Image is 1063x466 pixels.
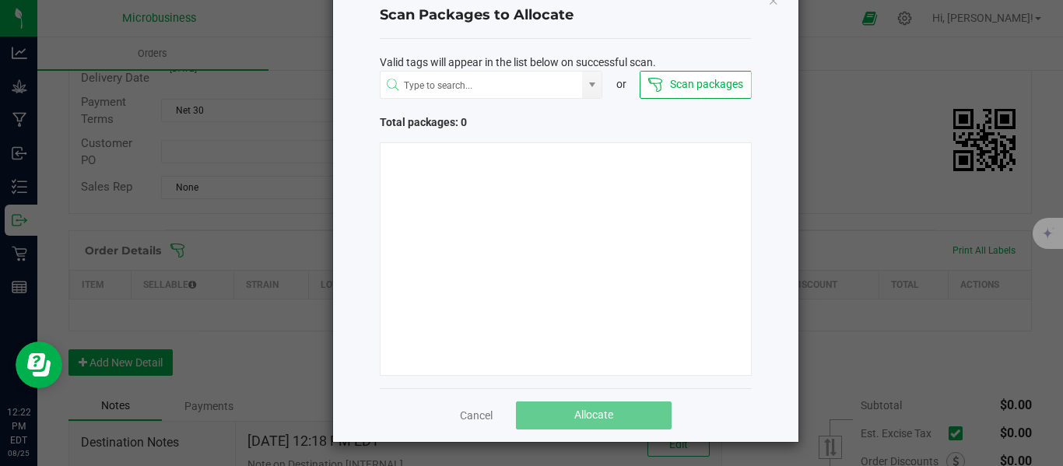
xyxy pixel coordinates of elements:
div: or [602,76,640,93]
span: Valid tags will appear in the list below on successful scan. [380,54,656,71]
iframe: Resource center [16,342,62,388]
input: NO DATA FOUND [381,72,583,100]
button: Scan packages [640,71,751,99]
h4: Scan Packages to Allocate [380,5,752,26]
span: Total packages: 0 [380,114,566,131]
a: Cancel [460,408,493,423]
button: Allocate [516,401,672,429]
span: Allocate [574,408,613,421]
